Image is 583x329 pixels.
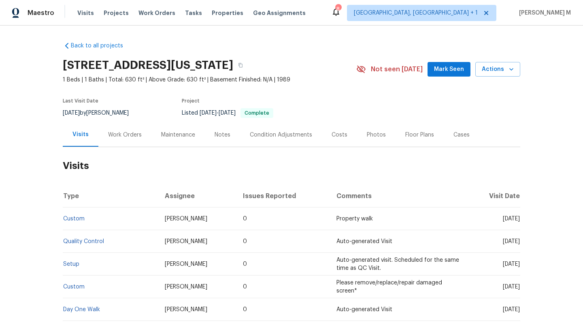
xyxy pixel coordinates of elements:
[253,9,306,17] span: Geo Assignments
[336,307,392,312] span: Auto-generated Visit
[63,76,356,84] span: 1 Beds | 1 Baths | Total: 630 ft² | Above Grade: 630 ft² | Basement Finished: N/A | 1989
[336,280,442,294] span: Please remove/replace/repair damaged screen*
[63,239,104,244] a: Quality Control
[428,62,470,77] button: Mark Seen
[63,307,100,312] a: Day One Walk
[354,9,478,17] span: [GEOGRAPHIC_DATA], [GEOGRAPHIC_DATA] + 1
[77,9,94,17] span: Visits
[161,131,195,139] div: Maintenance
[200,110,236,116] span: -
[63,147,520,185] h2: Visits
[243,261,247,267] span: 0
[243,239,247,244] span: 0
[330,185,467,207] th: Comments
[212,9,243,17] span: Properties
[243,307,247,312] span: 0
[63,261,79,267] a: Setup
[63,216,85,222] a: Custom
[215,131,230,139] div: Notes
[241,111,272,115] span: Complete
[503,239,520,244] span: [DATE]
[250,131,312,139] div: Condition Adjustments
[434,64,464,75] span: Mark Seen
[63,185,158,207] th: Type
[185,10,202,16] span: Tasks
[475,62,520,77] button: Actions
[165,307,207,312] span: [PERSON_NAME]
[503,307,520,312] span: [DATE]
[453,131,470,139] div: Cases
[243,216,247,222] span: 0
[158,185,237,207] th: Assignee
[236,185,330,207] th: Issues Reported
[165,239,207,244] span: [PERSON_NAME]
[63,110,80,116] span: [DATE]
[503,261,520,267] span: [DATE]
[28,9,54,17] span: Maestro
[138,9,175,17] span: Work Orders
[108,131,142,139] div: Work Orders
[516,9,571,17] span: [PERSON_NAME] M
[336,257,459,271] span: Auto-generated visit. Scheduled for the same time as QC Visit.
[182,110,273,116] span: Listed
[63,42,140,50] a: Back to all projects
[367,131,386,139] div: Photos
[233,58,248,73] button: Copy Address
[482,64,514,75] span: Actions
[104,9,129,17] span: Projects
[371,65,423,73] span: Not seen [DATE]
[165,216,207,222] span: [PERSON_NAME]
[63,108,138,118] div: by [PERSON_NAME]
[63,284,85,290] a: Custom
[467,185,520,207] th: Visit Date
[165,284,207,290] span: [PERSON_NAME]
[72,130,89,139] div: Visits
[335,5,341,13] div: 8
[165,261,207,267] span: [PERSON_NAME]
[503,284,520,290] span: [DATE]
[243,284,247,290] span: 0
[336,239,392,244] span: Auto-generated Visit
[219,110,236,116] span: [DATE]
[503,216,520,222] span: [DATE]
[336,216,373,222] span: Property walk
[405,131,434,139] div: Floor Plans
[63,61,233,69] h2: [STREET_ADDRESS][US_STATE]
[200,110,217,116] span: [DATE]
[182,98,200,103] span: Project
[63,98,98,103] span: Last Visit Date
[332,131,347,139] div: Costs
